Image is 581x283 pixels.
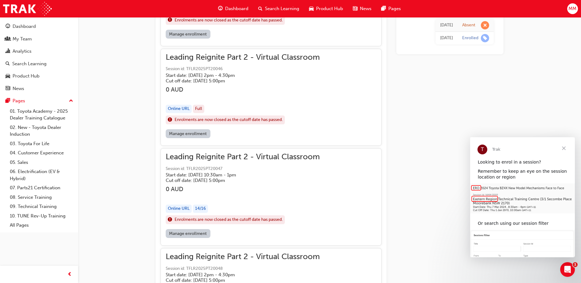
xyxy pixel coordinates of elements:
[7,123,76,139] a: 02. New - Toyota Dealer Induction
[567,3,578,14] button: MM
[166,172,310,178] h5: Start date: [DATE] 10:30am - 1pm
[225,5,248,12] span: Dashboard
[2,70,76,82] a: Product Hub
[166,129,210,138] a: Manage enrollment
[69,97,73,105] span: up-icon
[13,97,25,104] div: Pages
[166,178,310,183] h5: Cut off date: [DATE] 5:00pm
[7,202,76,211] a: 09. Technical Training
[440,22,453,29] div: Tue Sep 23 2025 10:30:00 GMT+1000 (Australian Eastern Standard Time)
[166,205,192,213] div: Online URL
[481,34,489,42] span: learningRecordVerb_ENROLL-icon
[258,5,262,13] span: search-icon
[6,24,10,29] span: guage-icon
[166,265,320,272] span: Session id: TFLR2025PT20048
[13,36,32,43] div: My Team
[166,73,310,78] h5: Start date: [DATE] 2pm - 4:30pm
[7,148,76,158] a: 04. Customer Experience
[166,54,320,61] span: Leading Reignite Part 2 - Virtual Classroom
[7,221,76,230] a: All Pages
[13,48,32,55] div: Analytics
[166,78,310,84] h5: Cut off date: [DATE] 5:00pm
[470,137,575,257] iframe: Intercom live chat message
[6,61,10,67] span: search-icon
[2,46,76,57] a: Analytics
[13,85,24,92] div: News
[381,5,386,13] span: pages-icon
[166,229,210,238] a: Manage enrollment
[168,16,172,24] span: exclaim-icon
[166,30,210,39] a: Manage enrollment
[218,5,223,13] span: guage-icon
[6,86,10,92] span: news-icon
[166,153,320,160] span: Leading Reignite Part 2 - Virtual Classroom
[166,272,310,277] h5: Start date: [DATE] 2pm - 4:30pm
[175,216,283,223] span: Enrolments are now closed as the cutoff date has passed.
[2,58,76,70] a: Search Learning
[6,36,10,42] span: people-icon
[2,20,76,95] button: DashboardMy TeamAnalyticsSearch LearningProduct HubNews
[166,253,320,260] span: Leading Reignite Part 2 - Virtual Classroom
[353,5,357,13] span: news-icon
[166,186,320,193] h3: 0 AUD
[560,262,575,277] iframe: Intercom live chat
[7,167,76,183] a: 06. Electrification (EV & Hybrid)
[462,35,478,41] div: Enrolled
[2,95,76,107] button: Pages
[175,17,283,24] span: Enrolments are now closed as the cutoff date has passed.
[175,116,283,123] span: Enrolments are now closed as the cutoff date has passed.
[7,107,76,123] a: 01. Toyota Academy - 2025 Dealer Training Catalogue
[7,139,76,149] a: 03. Toyota For Life
[6,74,10,79] span: car-icon
[166,54,376,141] button: Leading Reignite Part 2 - Virtual ClassroomSession id: TFLR2025PT20046Start date: [DATE] 2pm - 4:...
[13,23,36,30] div: Dashboard
[7,158,76,167] a: 05. Sales
[304,2,348,15] a: car-iconProduct Hub
[309,5,314,13] span: car-icon
[316,5,343,12] span: Product Hub
[166,105,192,113] div: Online URL
[3,2,52,16] img: Trak
[166,66,320,73] span: Session id: TFLR2025PT20046
[166,165,320,172] span: Session id: TFLR2025PT20047
[13,73,40,80] div: Product Hub
[7,193,76,202] a: 08. Service Training
[166,153,376,240] button: Leading Reignite Part 2 - Virtual ClassroomSession id: TFLR2025PT20047Start date: [DATE] 10:30am ...
[193,105,204,113] div: Full
[388,5,401,12] span: Pages
[67,271,72,278] span: prev-icon
[166,277,310,283] h5: Cut off date: [DATE] 5:00pm
[6,98,10,104] span: pages-icon
[253,2,304,15] a: search-iconSearch Learning
[168,216,172,224] span: exclaim-icon
[2,83,76,94] a: News
[2,21,76,32] a: Dashboard
[481,21,489,29] span: learningRecordVerb_ABSENT-icon
[7,211,76,221] a: 10. TUNE Rev-Up Training
[168,116,172,124] span: exclaim-icon
[213,2,253,15] a: guage-iconDashboard
[2,33,76,45] a: My Team
[348,2,376,15] a: news-iconNews
[376,2,406,15] a: pages-iconPages
[440,35,453,42] div: Tue Jul 15 2025 10:26:43 GMT+1000 (Australian Eastern Standard Time)
[193,205,208,213] div: 14 / 16
[265,5,299,12] span: Search Learning
[462,22,475,28] div: Absent
[573,262,578,267] span: 1
[166,86,320,93] h3: 0 AUD
[6,49,10,54] span: chart-icon
[360,5,372,12] span: News
[12,60,47,67] div: Search Learning
[568,5,576,12] span: MM
[7,183,76,193] a: 07. Parts21 Certification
